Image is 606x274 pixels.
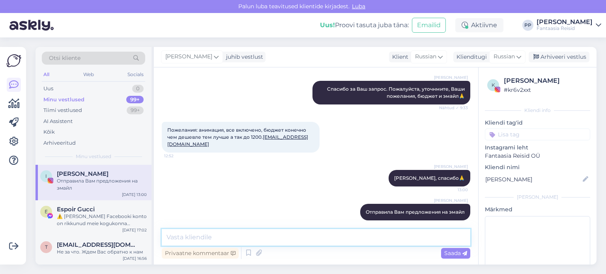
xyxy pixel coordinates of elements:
[389,53,408,61] div: Klient
[57,241,139,248] span: tkruzman@bk.ru
[485,194,590,201] div: [PERSON_NAME]
[167,127,308,147] span: Пожелания: анимация, все включено, бюджет конечно чем дешевле тем лучше а так до 1200.
[43,117,73,125] div: AI Assistent
[504,76,588,86] div: [PERSON_NAME]
[57,248,147,255] div: Не за что. Ждем Вас обратно к нам
[49,54,80,62] span: Otsi kliente
[45,173,47,179] span: I
[43,128,55,136] div: Kõik
[122,192,147,198] div: [DATE] 13:00
[537,19,601,32] a: [PERSON_NAME]Fantaasia Reisid
[76,153,111,160] span: Minu vestlused
[327,86,466,99] span: Спасибо за Ваш запрос. Пожалуйста, уточнмите, Ваши пожелания, бюджет и эмайл🙏
[485,205,590,214] p: Märkmed
[123,255,147,261] div: [DATE] 16:56
[162,248,239,259] div: Privaatne kommentaar
[223,53,263,61] div: juhib vestlust
[504,86,588,94] div: # kr6v2xxt
[366,209,465,215] span: Отправила Вам предложения на эмайл
[485,144,590,152] p: Instagrami leht
[164,153,194,159] span: 12:52
[485,107,590,114] div: Kliendi info
[165,52,212,61] span: [PERSON_NAME]
[453,53,487,61] div: Klienditugi
[43,96,84,104] div: Minu vestlused
[412,18,446,33] button: Emailid
[438,105,468,111] span: Nähtud ✓ 9:33
[350,3,368,10] span: Luba
[438,221,468,227] span: 15:12
[485,175,581,184] input: Lisa nimi
[126,69,145,80] div: Socials
[132,85,144,93] div: 0
[6,53,21,68] img: Askly Logo
[394,175,465,181] span: [PERSON_NAME], спасибо🙏
[485,163,590,171] p: Kliendi nimi
[82,69,95,80] div: Web
[455,18,503,32] div: Aktiivne
[57,213,147,227] div: ⚠️ [PERSON_NAME] Facebooki konto on rikkunud meie kogukonna standardeid. Meie süsteem on saanud p...
[434,198,468,203] span: [PERSON_NAME]
[485,152,590,160] p: Fantaasia Reisid OÜ
[45,209,48,214] span: E
[438,187,468,193] span: 13:00
[444,250,467,257] span: Saada
[434,164,468,170] span: [PERSON_NAME]
[42,69,51,80] div: All
[434,75,468,80] span: [PERSON_NAME]
[492,82,495,88] span: k
[122,227,147,233] div: [DATE] 17:02
[522,20,533,31] div: PP
[57,170,108,177] span: Irina Popova
[45,244,48,250] span: t
[126,96,144,104] div: 99+
[537,25,593,32] div: Fantaasia Reisid
[537,19,593,25] div: [PERSON_NAME]
[415,52,436,61] span: Russian
[127,106,144,114] div: 99+
[43,106,82,114] div: Tiimi vestlused
[57,177,147,192] div: Отправила Вам предложения на эмайл
[485,129,590,140] input: Lisa tag
[485,119,590,127] p: Kliendi tag'id
[529,52,589,62] div: Arhiveeri vestlus
[43,139,76,147] div: Arhiveeritud
[43,85,53,93] div: Uus
[320,21,409,30] div: Proovi tasuta juba täna:
[57,206,95,213] span: Espoir Gucci
[320,21,335,29] b: Uus!
[494,52,515,61] span: Russian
